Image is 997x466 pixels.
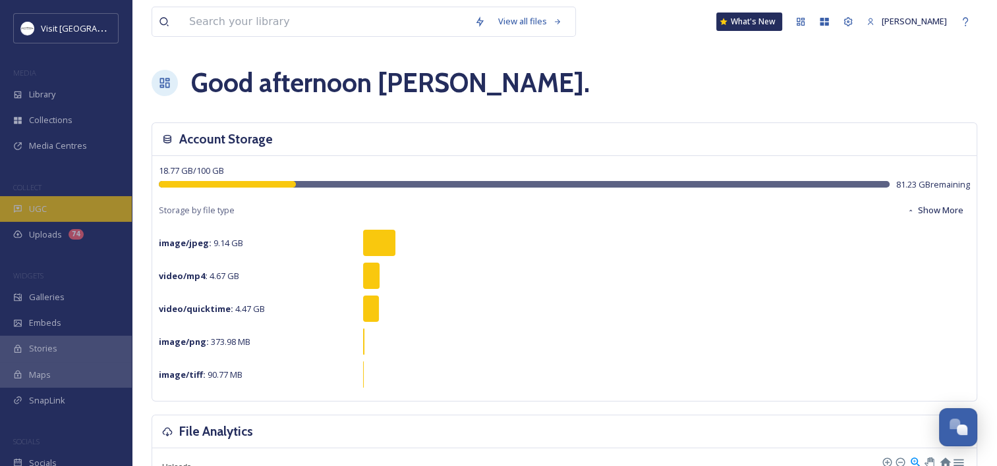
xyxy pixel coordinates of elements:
span: Uploads [29,228,62,241]
span: [PERSON_NAME] [882,15,947,27]
strong: image/tiff : [159,369,206,380]
span: 81.23 GB remaining [896,178,970,191]
strong: image/jpeg : [159,237,212,249]
span: WIDGETS [13,271,43,280]
span: 4.67 GB [159,270,239,282]
div: Zoom In [882,457,891,466]
span: 373.98 MB [159,336,250,348]
span: SnapLink [29,394,65,407]
span: Maps [29,369,51,381]
a: What's New [716,13,782,31]
h3: Account Storage [179,130,273,149]
strong: video/quicktime : [159,303,233,315]
span: 18.77 GB / 100 GB [159,165,224,176]
span: MEDIA [13,68,36,78]
button: Open Chat [939,408,977,446]
strong: image/png : [159,336,209,348]
span: 90.77 MB [159,369,242,380]
span: Media Centres [29,140,87,152]
span: Library [29,88,55,101]
span: 9.14 GB [159,237,243,249]
span: Storage by file type [159,204,235,217]
span: UGC [29,203,47,215]
input: Search your library [183,7,468,36]
span: SOCIALS [13,436,40,446]
div: Zoom Out [895,457,904,466]
span: Embeds [29,317,61,329]
a: View all files [492,9,569,34]
a: [PERSON_NAME] [860,9,954,34]
img: Circle%20Logo.png [21,22,34,35]
span: Collections [29,114,72,126]
span: 4.47 GB [159,303,265,315]
h1: Good afternoon [PERSON_NAME] . [191,63,590,103]
span: COLLECT [13,182,42,192]
div: Panning [925,457,932,465]
h3: File Analytics [179,422,253,441]
span: Stories [29,342,57,355]
div: 74 [69,229,84,240]
span: Galleries [29,291,65,303]
button: Show More [900,197,970,223]
span: Visit [GEOGRAPHIC_DATA] [41,22,143,34]
strong: video/mp4 : [159,270,208,282]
